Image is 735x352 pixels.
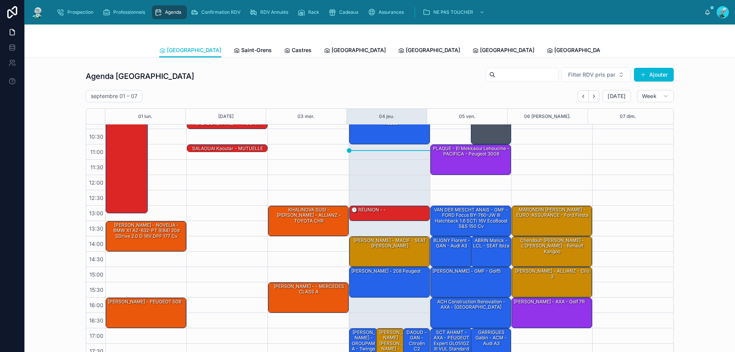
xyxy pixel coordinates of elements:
[188,5,246,19] a: Confirmation RDV
[187,145,267,152] div: SALAOUAI Kaoutar - MUTUELLE DE POITIERS - Clio 4
[107,222,186,240] div: [PERSON_NAME] - NOVELIA - BMW X1 AZ-632-PT (E84) 20d sDrive 2.0 d 16V DPF 177 cv
[578,90,589,102] button: Back
[218,109,234,124] button: [DATE]
[87,195,105,201] span: 12:30
[67,9,93,15] span: Prospection
[513,298,586,305] div: [PERSON_NAME] - AXA - Golf 7R
[54,5,99,19] a: Prospection
[292,46,312,54] span: Castres
[138,109,152,124] button: 01 lun.
[350,206,430,221] div: 🕒 RÉUNION - -
[284,43,312,59] a: Castres
[472,329,511,347] div: GARRIGUES Gabin - ACM - audi a3
[554,46,609,54] span: [GEOGRAPHIC_DATA]
[406,46,460,54] span: [GEOGRAPHIC_DATA]
[431,237,472,267] div: BLIGNY Florent - GAN - Audi A3
[350,114,430,144] div: [PERSON_NAME] - AXA - Renault modus
[431,145,511,175] div: PLAQUE - El Mekkaoui Lehoucine - PACIFICA - peugeot 3008
[247,5,294,19] a: RDV Annulés
[351,206,387,213] div: 🕒 RÉUNION - -
[432,268,501,275] div: [PERSON_NAME] - GMF - Golf5
[241,46,272,54] span: Saint-Orens
[512,206,592,236] div: MARONDIN [PERSON_NAME] - EURO-ASSURANCE - Ford fiesta
[188,145,267,158] div: SALAOUAI Kaoutar - MUTUELLE DE POITIERS - Clio 4
[459,109,475,124] button: 05 ven.
[165,9,181,15] span: Agenda
[432,298,510,311] div: ACH construction renovation - AXA - [GEOGRAPHIC_DATA]
[107,298,182,305] div: [PERSON_NAME] - PEUGEOT 508
[603,90,630,102] button: [DATE]
[431,298,511,328] div: ACH construction renovation - AXA - [GEOGRAPHIC_DATA]
[87,133,105,140] span: 10:30
[351,237,429,250] div: [PERSON_NAME] - MACIF - SEAT [PERSON_NAME]
[512,267,592,297] div: [PERSON_NAME] - ALLIANZ - Clio 3
[269,283,348,296] div: [PERSON_NAME] - - MERCEDES CLASS A
[432,206,510,230] div: VAN DER MESCHT ANAIS - GMF - FORD Focus BY-760-JW III Hatchback 1.6 SCTi 16V EcoBoost S&S 150 cv
[87,179,105,186] span: 12:00
[339,9,359,15] span: Cadeaux
[87,317,105,324] span: 16:30
[269,206,348,224] div: KHALINOVA SUSI - [PERSON_NAME] - ALLIANZ - TOYOTA CHR
[432,237,472,250] div: BLIGNY Florent - GAN - Audi A3
[87,256,105,262] span: 14:30
[366,5,409,19] a: Assurances
[113,9,145,15] span: Professionnels
[471,237,511,267] div: ABRIN Malick - LCL - SEAT Ibiza
[86,71,194,82] h1: Agenda [GEOGRAPHIC_DATA]
[87,302,105,308] span: 16:00
[51,4,704,21] div: scrollable content
[201,9,240,15] span: Confirmation RDV
[547,43,609,59] a: [GEOGRAPHIC_DATA]
[350,267,430,297] div: [PERSON_NAME] - 208 Peugeot
[398,43,460,59] a: [GEOGRAPHIC_DATA]
[512,298,592,328] div: [PERSON_NAME] - AXA - Golf 7R
[379,109,394,124] button: 04 jeu.
[634,68,674,82] button: Ajouter
[87,210,105,216] span: 13:00
[608,93,626,100] span: [DATE]
[268,206,348,236] div: KHALINOVA SUSI - [PERSON_NAME] - ALLIANZ - TOYOTA CHR
[524,109,571,124] button: 06 [PERSON_NAME].
[87,118,105,124] span: 10:00
[513,206,591,219] div: MARONDIN [PERSON_NAME] - EURO-ASSURANCE - Ford fiesta
[106,221,186,251] div: [PERSON_NAME] - NOVELIA - BMW X1 AZ-632-PT (E84) 20d sDrive 2.0 d 16V DPF 177 cv
[167,46,221,54] span: [GEOGRAPHIC_DATA]
[512,237,592,267] div: Chendouh [PERSON_NAME] - L'[PERSON_NAME] - Renault kangoo
[420,5,488,19] a: NE PAS TOUCHER
[350,237,430,267] div: [PERSON_NAME] - MACIF - SEAT [PERSON_NAME]
[431,267,511,297] div: [PERSON_NAME] - GMF - Golf5
[431,206,511,236] div: VAN DER MESCHT ANAIS - GMF - FORD Focus BY-760-JW III Hatchback 1.6 SCTi 16V EcoBoost S&S 150 cv
[620,109,636,124] button: 07 dim.
[308,9,319,15] span: Rack
[297,109,315,124] button: 03 mer.
[379,9,404,15] span: Assurances
[472,43,534,59] a: [GEOGRAPHIC_DATA]
[351,268,421,275] div: [PERSON_NAME] - 208 Peugeot
[513,237,591,255] div: Chendouh [PERSON_NAME] - L'[PERSON_NAME] - Renault kangoo
[91,92,137,100] h2: septembre 01 – 07
[332,46,386,54] span: [GEOGRAPHIC_DATA]
[472,237,511,250] div: ABRIN Malick - LCL - SEAT Ibiza
[88,332,105,339] span: 17:00
[260,9,288,15] span: RDV Annulés
[88,271,105,278] span: 15:00
[88,287,105,293] span: 15:30
[433,9,473,15] span: NE PAS TOUCHER
[637,90,674,102] button: Week
[88,149,105,155] span: 11:00
[87,225,105,232] span: 13:30
[480,46,534,54] span: [GEOGRAPHIC_DATA]
[589,90,599,102] button: Next
[295,5,325,19] a: Rack
[31,6,44,18] img: App logo
[106,298,186,328] div: [PERSON_NAME] - PEUGEOT 508
[88,164,105,170] span: 11:30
